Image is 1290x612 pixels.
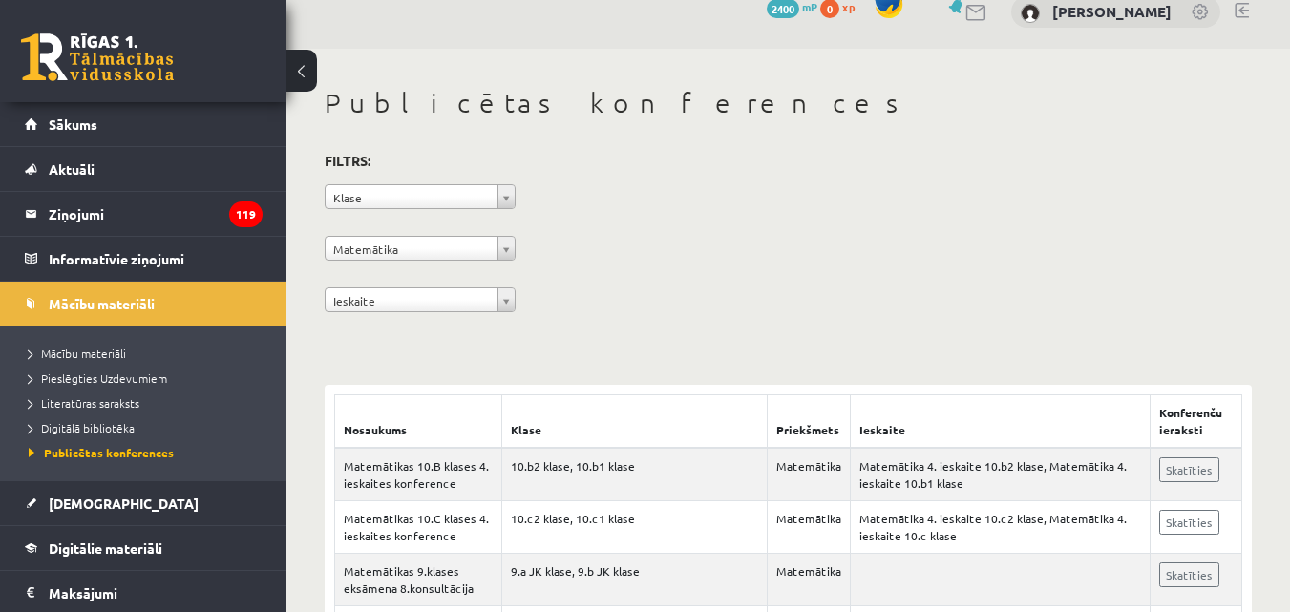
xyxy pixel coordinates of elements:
[502,501,768,554] td: 10.c2 klase, 10.c1 klase
[29,370,167,386] span: Pieslēgties Uzdevumiem
[29,345,267,362] a: Mācību materiāli
[850,448,1150,501] td: Matemātika 4. ieskaite 10.b2 klase, Matemātika 4. ieskaite 10.b1 klase
[1159,457,1219,482] a: Skatīties
[29,369,267,387] a: Pieslēgties Uzdevumiem
[49,192,263,236] legend: Ziņojumi
[335,395,502,449] th: Nosaukums
[767,448,850,501] td: Matemātika
[25,282,263,326] a: Mācību materiāli
[502,395,768,449] th: Klase
[49,160,95,178] span: Aktuāli
[49,295,155,312] span: Mācību materiāli
[335,448,502,501] td: Matemātikas 10.B klases 4. ieskaites konference
[502,554,768,606] td: 9.a JK klase, 9.b JK klase
[49,116,97,133] span: Sākums
[1021,4,1040,23] img: Anna Bukovska
[1159,562,1219,587] a: Skatīties
[767,395,850,449] th: Priekšmets
[325,184,516,209] a: Klase
[335,554,502,606] td: Matemātikas 9.klases eksāmena 8.konsultācija
[29,420,135,435] span: Digitālā bibliotēka
[25,192,263,236] a: Ziņojumi119
[767,554,850,606] td: Matemātika
[850,395,1150,449] th: Ieskaite
[1159,510,1219,535] a: Skatīties
[29,445,174,460] span: Publicētas konferences
[1052,2,1172,21] a: [PERSON_NAME]
[850,501,1150,554] td: Matemātika 4. ieskaite 10.c2 klase, Matemātika 4. ieskaite 10.c klase
[325,148,1229,174] h3: Filtrs:
[21,33,174,81] a: Rīgas 1. Tālmācības vidusskola
[333,185,490,210] span: Klase
[229,201,263,227] i: 119
[325,287,516,312] a: Ieskaite
[502,448,768,501] td: 10.b2 klase, 10.b1 klase
[29,346,126,361] span: Mācību materiāli
[29,419,267,436] a: Digitālā bibliotēka
[335,501,502,554] td: Matemātikas 10.C klases 4. ieskaites konference
[25,147,263,191] a: Aktuāli
[25,481,263,525] a: [DEMOGRAPHIC_DATA]
[25,237,263,281] a: Informatīvie ziņojumi
[29,394,267,412] a: Literatūras saraksts
[333,237,490,262] span: Matemātika
[325,87,1252,119] h1: Publicētas konferences
[49,539,162,557] span: Digitālie materiāli
[767,501,850,554] td: Matemātika
[25,102,263,146] a: Sākums
[25,526,263,570] a: Digitālie materiāli
[325,236,516,261] a: Matemātika
[29,395,139,411] span: Literatūras saraksts
[49,495,199,512] span: [DEMOGRAPHIC_DATA]
[29,444,267,461] a: Publicētas konferences
[49,237,263,281] legend: Informatīvie ziņojumi
[1150,395,1241,449] th: Konferenču ieraksti
[333,288,490,313] span: Ieskaite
